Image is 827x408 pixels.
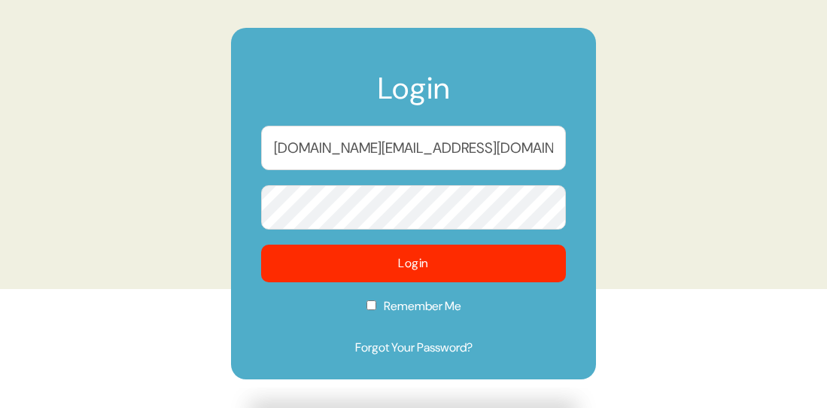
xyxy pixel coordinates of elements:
input: Remember Me [366,300,376,310]
button: Login [261,245,566,282]
h1: Login [261,73,566,118]
label: Remember Me [261,297,566,325]
input: Email [261,126,566,170]
a: Forgot Your Password? [261,339,566,357]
